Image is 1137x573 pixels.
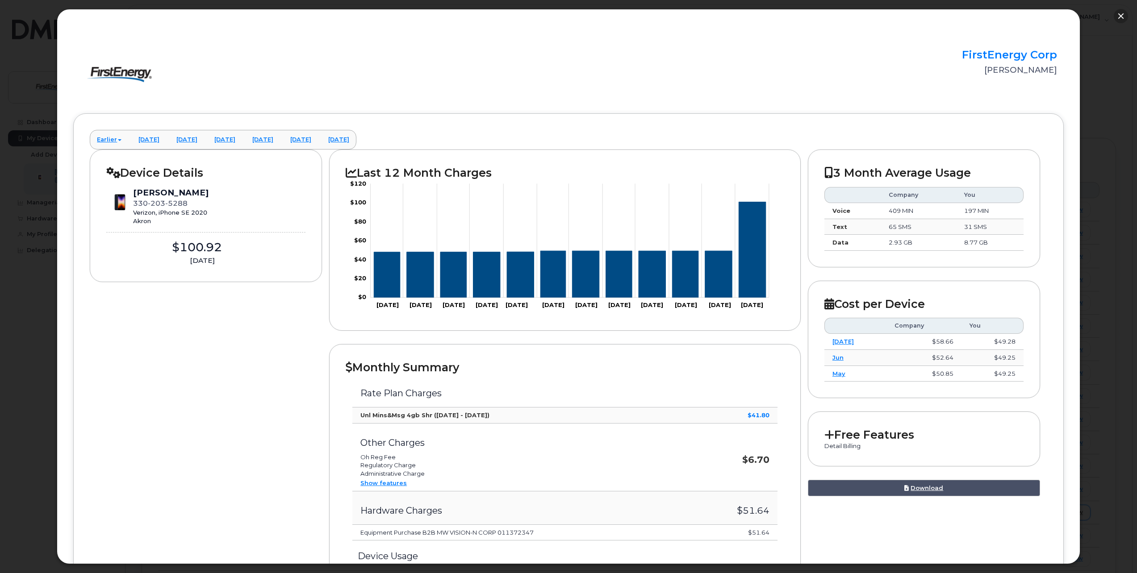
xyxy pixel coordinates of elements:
li: Administrative Charge [360,469,682,478]
div: Verizon, iPhone SE 2020 Akron [133,208,209,225]
h3: Hardware Charges [360,506,682,515]
tspan: [DATE] [506,302,528,309]
div: [PERSON_NAME] [133,187,209,199]
tspan: [DATE] [575,302,598,309]
tspan: $80 [354,218,366,225]
h2: Free Features [824,428,1024,441]
strong: Unl Mins&Msg 4gb Shr ([DATE] - [DATE]) [360,411,489,419]
g: Chart [350,180,769,309]
td: 8.77 GB [956,235,1024,251]
strong: Text [832,223,847,230]
h3: Rate Plan Charges [360,388,769,398]
tspan: [DATE] [476,302,498,309]
td: $58.66 [886,334,961,350]
tspan: [DATE] [709,302,732,309]
a: [DATE] [832,338,854,345]
li: Regulatory Charge [360,461,682,469]
td: 31 SMS [956,219,1024,235]
td: $49.25 [961,350,1024,366]
strong: Data [832,239,849,246]
tspan: [DATE] [443,302,465,309]
a: Show features [360,479,407,486]
td: 409 MIN [881,203,956,219]
th: Company [881,187,956,203]
th: You [961,318,1024,334]
tspan: [DATE] [741,302,763,309]
tspan: [DATE] [641,302,663,309]
td: $51.64 [690,525,778,541]
td: 197 MIN [956,203,1024,219]
tspan: $100 [350,199,366,206]
a: Jun [832,354,844,361]
td: 65 SMS [881,219,956,235]
tspan: $120 [350,180,366,187]
h3: Other Charges [360,438,682,448]
iframe: Messenger Launcher [1098,534,1130,566]
h2: Cost per Device [824,297,1024,311]
h2: Monthly Summary [346,361,784,374]
td: Equipment Purchase B2B MW VISION-N CORP 011372347 [352,525,690,541]
tspan: [DATE] [675,302,697,309]
h3: Device Usage [352,551,778,561]
span: 203 [148,199,165,208]
strong: $41.80 [748,411,769,419]
td: $49.25 [961,366,1024,382]
tspan: [DATE] [543,302,565,309]
span: 5288 [165,199,188,208]
h3: $51.64 [698,506,769,515]
tspan: $60 [354,237,366,244]
span: 330 [133,199,188,208]
g: Series [374,202,766,298]
li: Oh Reg Fee [360,453,682,461]
td: $49.28 [961,334,1024,350]
tspan: $40 [354,256,366,263]
th: You [956,187,1024,203]
td: 2.93 GB [881,235,956,251]
td: $50.85 [886,366,961,382]
strong: Voice [832,207,850,214]
tspan: [DATE] [376,302,398,309]
th: Company [886,318,961,334]
tspan: $0 [358,294,366,301]
p: Detail Billing [824,442,1024,450]
tspan: [DATE] [410,302,432,309]
a: Download [808,480,1040,496]
td: $52.64 [886,350,961,366]
div: $100.92 [106,239,288,256]
tspan: [DATE] [608,302,631,309]
a: May [832,370,845,377]
tspan: $20 [354,275,366,282]
strong: $6.70 [742,454,769,465]
div: [DATE] [106,256,298,266]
